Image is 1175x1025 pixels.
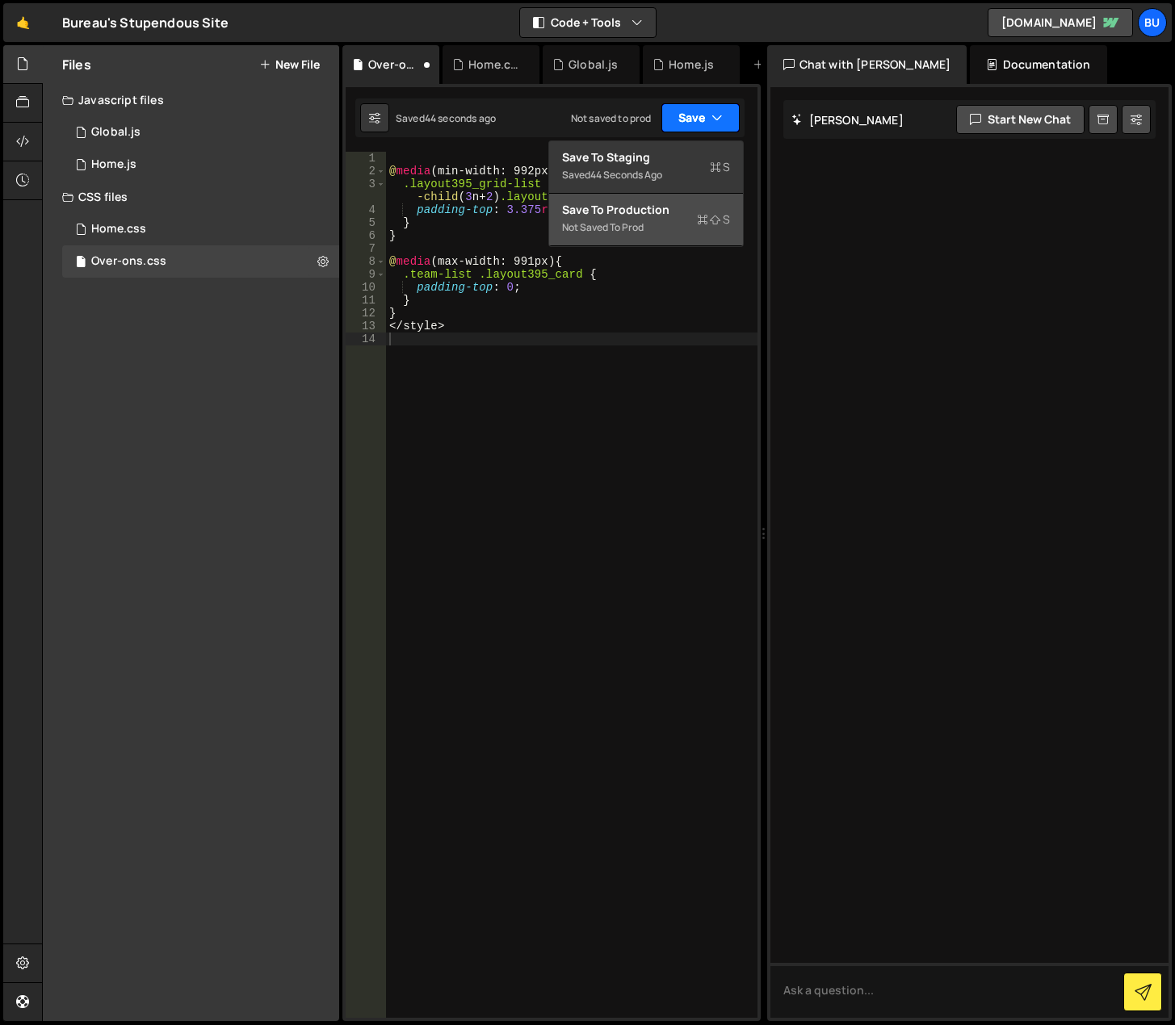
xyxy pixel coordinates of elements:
[346,216,386,229] div: 5
[43,181,339,213] div: CSS files
[346,281,386,294] div: 10
[346,320,386,333] div: 13
[549,194,743,246] button: Save to ProductionS Not saved to prod
[396,111,496,125] div: Saved
[346,178,386,203] div: 3
[562,218,730,237] div: Not saved to prod
[710,159,730,175] span: S
[346,242,386,255] div: 7
[956,105,1085,134] button: Start new chat
[91,222,146,236] div: Home.css
[346,255,386,268] div: 8
[91,125,141,140] div: Global.js
[62,116,339,149] div: 16519/44819.js
[62,245,339,278] div: Over-ons.css
[62,213,339,245] div: 16519/44820.css
[3,3,43,42] a: 🤙
[669,56,714,73] div: Home.js
[562,165,730,185] div: Saved
[697,211,730,228] span: S
[91,157,136,172] div: Home.js
[569,56,618,73] div: Global.js
[346,152,386,165] div: 1
[767,45,967,84] div: Chat with [PERSON_NAME]
[62,56,91,73] h2: Files
[62,149,339,181] div: 16519/44818.js
[562,149,730,165] div: Save to Staging
[549,141,743,194] button: Save to StagingS Saved44 seconds ago
[346,203,386,216] div: 4
[259,58,320,71] button: New File
[91,254,166,269] div: Over-ons.css
[520,8,656,37] button: Code + Tools
[1138,8,1167,37] a: Bu
[346,333,386,345] div: 14
[791,112,904,128] h2: [PERSON_NAME]
[346,294,386,307] div: 11
[425,111,496,125] div: 44 seconds ago
[590,168,662,182] div: 44 seconds ago
[346,268,386,281] div: 9
[562,202,730,218] div: Save to Production
[753,56,820,73] div: New File
[970,45,1106,84] div: Documentation
[368,56,420,73] div: Over-ons.css
[468,56,520,73] div: Home.css
[661,103,740,132] button: Save
[346,165,386,178] div: 2
[346,229,386,242] div: 6
[571,111,652,125] div: Not saved to prod
[988,8,1133,37] a: [DOMAIN_NAME]
[346,307,386,320] div: 12
[62,13,229,32] div: Bureau's Stupendous Site
[43,84,339,116] div: Javascript files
